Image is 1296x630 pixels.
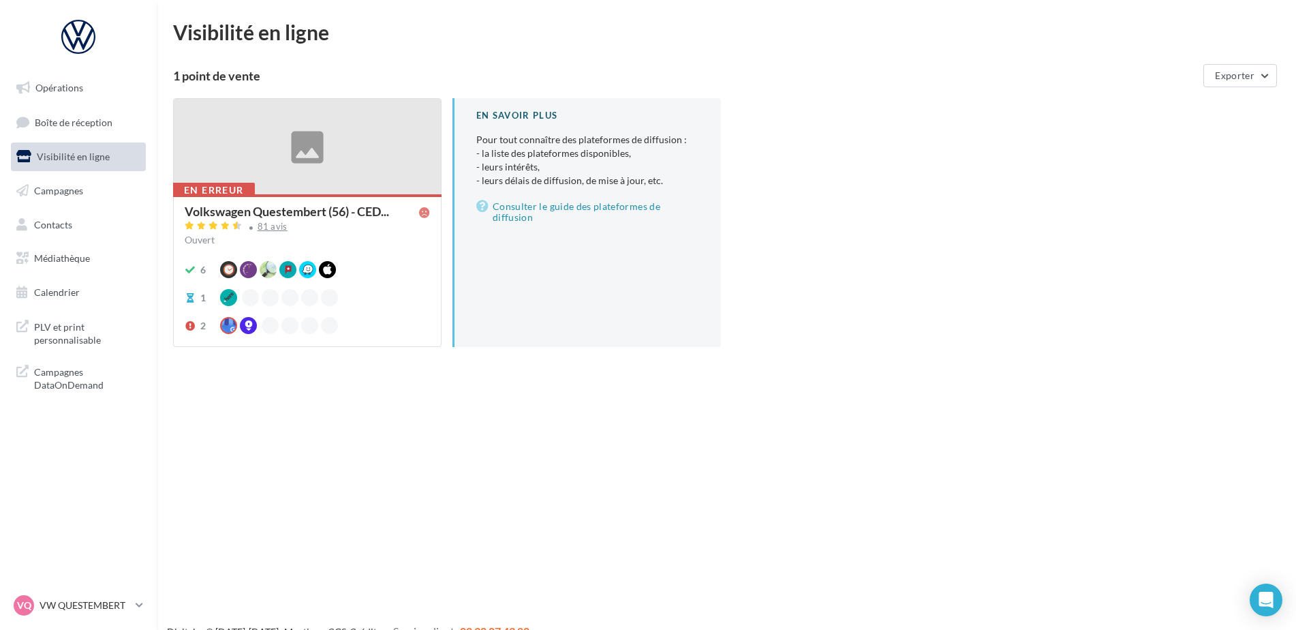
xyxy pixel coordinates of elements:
[8,211,149,239] a: Contacts
[476,174,699,187] li: - leurs délais de diffusion, de mise à jour, etc.
[1250,584,1282,616] div: Open Intercom Messenger
[200,319,206,333] div: 2
[476,147,699,160] li: - la liste des plateformes disponibles,
[17,599,31,612] span: VQ
[34,286,80,298] span: Calendrier
[476,160,699,174] li: - leurs intérêts,
[173,183,255,198] div: En erreur
[173,22,1280,42] div: Visibilité en ligne
[476,109,699,122] div: En savoir plus
[8,142,149,171] a: Visibilité en ligne
[34,218,72,230] span: Contacts
[34,185,83,196] span: Campagnes
[34,252,90,264] span: Médiathèque
[34,363,140,392] span: Campagnes DataOnDemand
[1215,70,1254,81] span: Exporter
[8,244,149,273] a: Médiathèque
[1203,64,1277,87] button: Exporter
[476,133,699,187] p: Pour tout connaître des plateformes de diffusion :
[8,278,149,307] a: Calendrier
[35,82,83,93] span: Opérations
[200,263,206,277] div: 6
[8,74,149,102] a: Opérations
[200,291,206,305] div: 1
[11,592,146,618] a: VQ VW QUESTEMBERT
[35,116,112,127] span: Boîte de réception
[8,312,149,352] a: PLV et print personnalisable
[8,177,149,205] a: Campagnes
[476,198,699,226] a: Consulter le guide des plateformes de diffusion
[185,234,215,245] span: Ouvert
[185,220,430,236] a: 81 avis
[8,357,149,397] a: Campagnes DataOnDemand
[185,205,389,217] span: Volkswagen Questembert (56) - CED...
[40,599,130,612] p: VW QUESTEMBERT
[8,108,149,137] a: Boîte de réception
[258,222,288,231] div: 81 avis
[34,318,140,347] span: PLV et print personnalisable
[173,70,1198,82] div: 1 point de vente
[37,151,110,162] span: Visibilité en ligne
